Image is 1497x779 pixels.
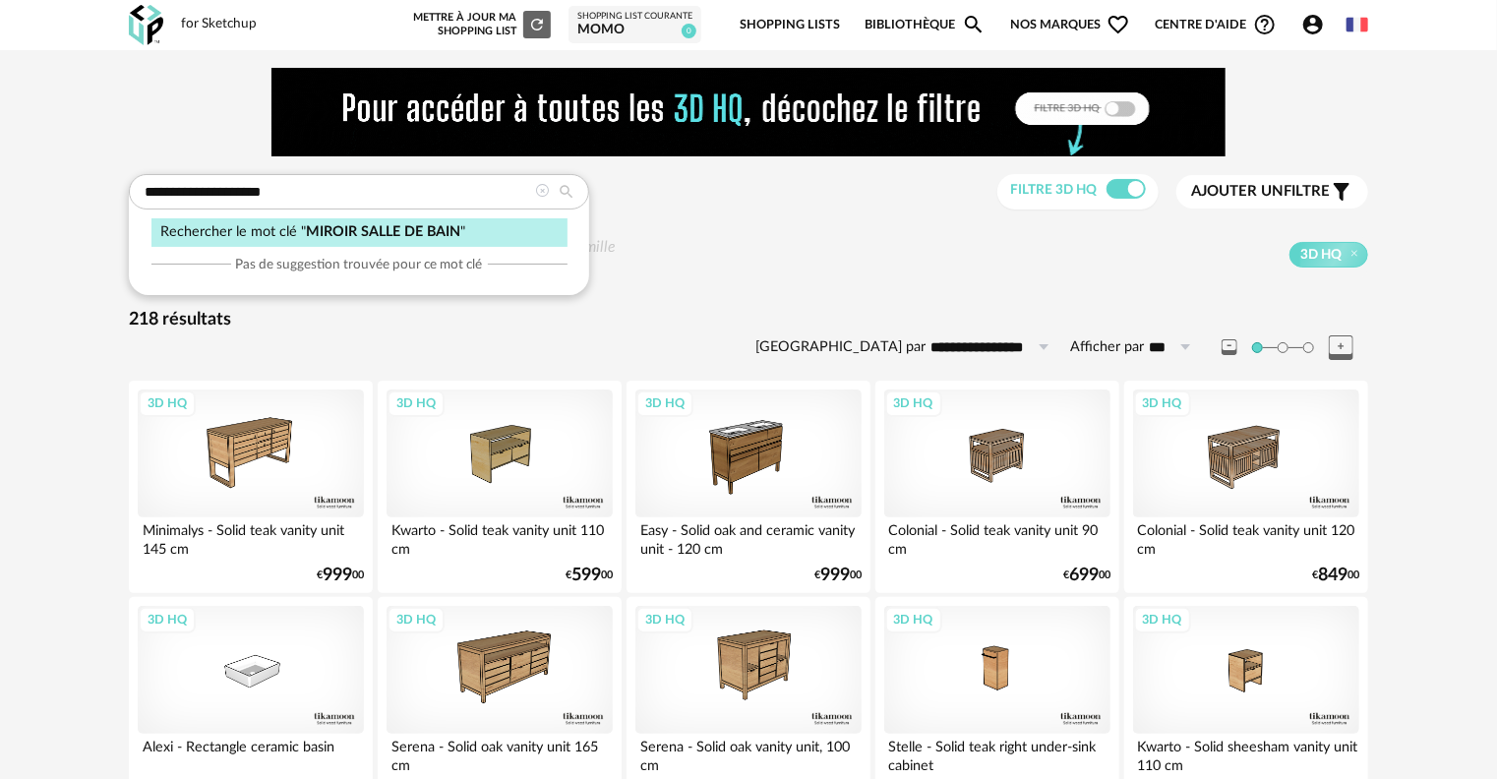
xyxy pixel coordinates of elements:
img: OXP [129,5,163,45]
div: 3D HQ [636,390,693,416]
div: 3D HQ [139,607,196,632]
span: MIROIR SALLE DE BAIN [307,224,461,239]
div: Colonial - Solid teak vanity unit 90 cm [884,517,1110,557]
span: 999 [323,569,352,582]
div: Stelle - Solid teak right under-sink cabinet [884,734,1110,773]
span: Help Circle Outline icon [1253,13,1277,36]
div: Mettre à jour ma Shopping List [409,11,551,38]
span: Filter icon [1330,180,1353,204]
a: Shopping List courante momo 0 [577,11,692,39]
span: Refresh icon [528,19,546,30]
div: 3D HQ [636,607,693,632]
div: Serena - Solid oak vanity unit 165 cm [387,734,613,773]
div: 3D HQ [1134,390,1191,416]
span: Pas de suggestion trouvée pour ce mot clé [236,256,483,273]
label: Afficher par [1070,338,1144,357]
div: € 00 [1063,569,1110,582]
img: fr [1347,14,1368,35]
div: Serena - Solid oak vanity unit, 100 cm [635,734,862,773]
span: 3D HQ [1300,246,1342,264]
div: 3D HQ [139,390,196,416]
div: Kwarto - Solid teak vanity unit 110 cm [387,517,613,557]
span: 599 [571,569,601,582]
div: 3D HQ [388,607,445,632]
div: Alexi - Rectangle ceramic basin [138,734,364,773]
button: Ajouter unfiltre Filter icon [1176,175,1368,209]
img: FILTRE%20HQ%20NEW_V1%20(4).gif [271,68,1226,156]
div: Kwarto - Solid sheesham vanity unit 110 cm [1133,734,1359,773]
span: Ajouter un [1191,184,1284,199]
div: € 00 [814,569,862,582]
span: Account Circle icon [1301,13,1325,36]
span: Magnify icon [962,13,986,36]
div: Shopping List courante [577,11,692,23]
label: [GEOGRAPHIC_DATA] par [755,338,926,357]
div: Colonial - Solid teak vanity unit 120 cm [1133,517,1359,557]
div: 3D HQ [1134,607,1191,632]
a: 3D HQ Minimalys - Solid teak vanity unit 145 cm €99900 [129,381,373,593]
span: 0 [682,24,696,38]
div: 3D HQ [885,390,942,416]
a: 3D HQ Easy - Solid oak and ceramic vanity unit - 120 cm €99900 [627,381,870,593]
a: Shopping Lists [740,2,840,48]
span: Nos marques [1010,2,1130,48]
span: filtre [1191,182,1330,202]
div: 218 résultats [129,309,1368,331]
span: Centre d'aideHelp Circle Outline icon [1156,13,1277,36]
div: Minimalys - Solid teak vanity unit 145 cm [138,517,364,557]
div: momo [577,22,692,39]
span: Heart Outline icon [1107,13,1130,36]
span: 849 [1318,569,1347,582]
span: 999 [820,569,850,582]
div: 3D HQ [388,390,445,416]
div: € 00 [566,569,613,582]
a: 3D HQ Kwarto - Solid teak vanity unit 110 cm €59900 [378,381,622,593]
div: Rechercher le mot clé " " [151,218,568,247]
a: 3D HQ Colonial - Solid teak vanity unit 120 cm €84900 [1124,381,1368,593]
a: BibliothèqueMagnify icon [866,2,986,48]
a: 3D HQ Colonial - Solid teak vanity unit 90 cm €69900 [875,381,1119,593]
div: Easy - Solid oak and ceramic vanity unit - 120 cm [635,517,862,557]
span: Account Circle icon [1301,13,1334,36]
div: € 00 [317,569,364,582]
div: for Sketchup [181,16,257,33]
div: € 00 [1312,569,1359,582]
span: Filtre 3D HQ [1010,183,1097,197]
div: 3D HQ [885,607,942,632]
span: 699 [1069,569,1099,582]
